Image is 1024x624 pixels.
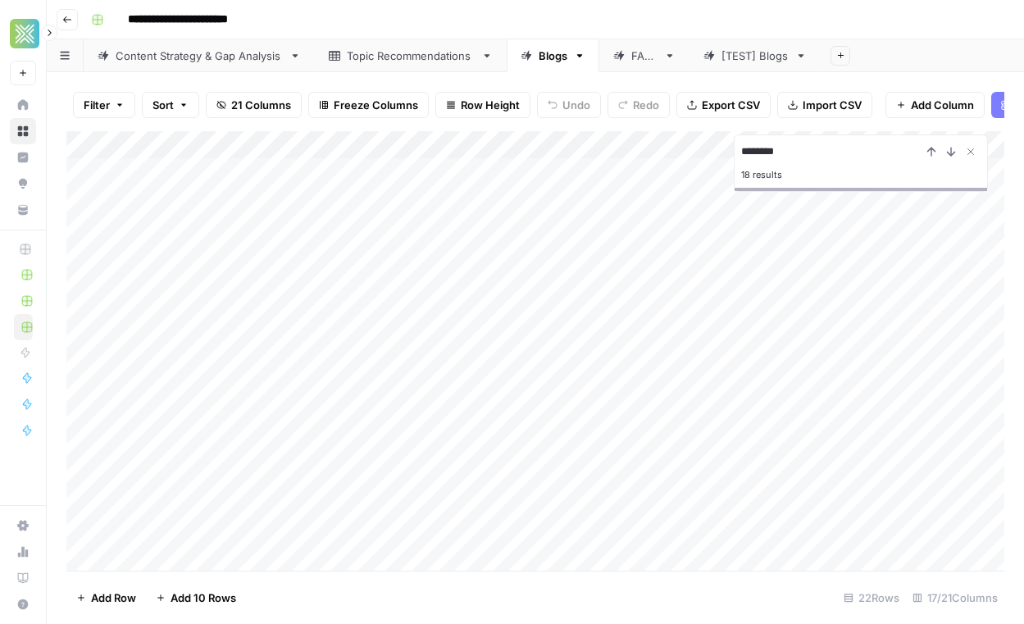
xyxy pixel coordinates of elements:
[721,48,789,64] div: [TEST] Blogs
[334,97,418,113] span: Freeze Columns
[84,97,110,113] span: Filter
[206,92,302,118] button: 21 Columns
[142,92,199,118] button: Sort
[152,97,174,113] span: Sort
[803,97,862,113] span: Import CSV
[537,92,601,118] button: Undo
[84,39,315,72] a: Content Strategy & Gap Analysis
[10,197,36,223] a: Your Data
[633,97,659,113] span: Redo
[73,92,135,118] button: Filter
[10,92,36,118] a: Home
[777,92,872,118] button: Import CSV
[911,97,974,113] span: Add Column
[941,142,961,162] button: Next Result
[171,590,236,606] span: Add 10 Rows
[10,118,36,144] a: Browse
[91,590,136,606] span: Add Row
[922,142,941,162] button: Previous Result
[461,97,520,113] span: Row Height
[837,585,906,611] div: 22 Rows
[689,39,821,72] a: [TEST] Blogs
[10,539,36,565] a: Usage
[10,19,39,48] img: Xponent21 Logo
[435,92,530,118] button: Row Height
[10,144,36,171] a: Insights
[10,591,36,617] button: Help + Support
[66,585,146,611] button: Add Row
[741,165,981,184] div: 18 results
[676,92,771,118] button: Export CSV
[10,512,36,539] a: Settings
[116,48,283,64] div: Content Strategy & Gap Analysis
[906,585,1004,611] div: 17/21 Columns
[347,48,475,64] div: Topic Recommendations
[631,48,658,64] div: FAQs
[885,92,985,118] button: Add Column
[539,48,567,64] div: Blogs
[961,142,981,162] button: Close Search
[146,585,246,611] button: Add 10 Rows
[562,97,590,113] span: Undo
[315,39,507,72] a: Topic Recommendations
[599,39,689,72] a: FAQs
[231,97,291,113] span: 21 Columns
[702,97,760,113] span: Export CSV
[308,92,429,118] button: Freeze Columns
[608,92,670,118] button: Redo
[10,565,36,591] a: Learning Hub
[10,13,36,54] button: Workspace: Xponent21
[10,171,36,197] a: Opportunities
[507,39,599,72] a: Blogs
